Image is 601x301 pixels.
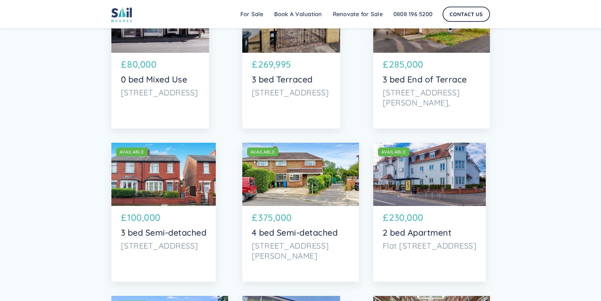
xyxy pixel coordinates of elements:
p: [STREET_ADDRESS] [252,87,331,98]
a: For Sale [235,8,269,21]
p: 0 bed Mixed Use [121,74,200,84]
p: 285,000 [389,57,423,71]
p: Flat [STREET_ADDRESS] [383,241,477,251]
a: Book A Valuation [269,8,327,21]
p: 100,000 [127,211,161,224]
p: [STREET_ADDRESS][PERSON_NAME], [383,87,480,108]
p: 3 bed End of Terrace [383,74,480,84]
a: AVAILABLE£375,0004 bed Semi-detached[STREET_ADDRESS][PERSON_NAME] [242,143,359,282]
a: AVAILABLE£100,0003 bed Semi-detached[STREET_ADDRESS] [111,143,216,282]
a: Renovate for Sale [327,8,388,21]
p: [STREET_ADDRESS] [121,241,207,251]
p: 269,995 [258,57,291,71]
p: £ [383,57,389,71]
p: £ [121,211,127,224]
p: £ [252,211,258,224]
p: 4 bed Semi-detached [252,227,350,238]
p: £ [121,57,127,71]
p: [STREET_ADDRESS][PERSON_NAME] [252,241,350,261]
p: 3 bed Terraced [252,74,331,84]
img: sail home logo colored [111,6,132,22]
p: [STREET_ADDRESS] [121,87,200,98]
p: 230,000 [389,211,423,224]
p: 2 bed Apartment [383,227,477,238]
p: 375,000 [258,211,292,224]
div: AVAILABLE [381,149,406,155]
p: £ [383,211,389,224]
p: 3 bed Semi-detached [121,227,207,238]
a: 0808 196 5200 [388,8,438,21]
a: AVAILABLE£230,0002 bed ApartmentFlat [STREET_ADDRESS] [373,143,486,282]
div: AVAILABLE [120,149,144,155]
div: AVAILABLE [250,149,275,155]
a: Contact Us [443,7,490,22]
p: £ [252,57,258,71]
p: 80,000 [127,57,156,71]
